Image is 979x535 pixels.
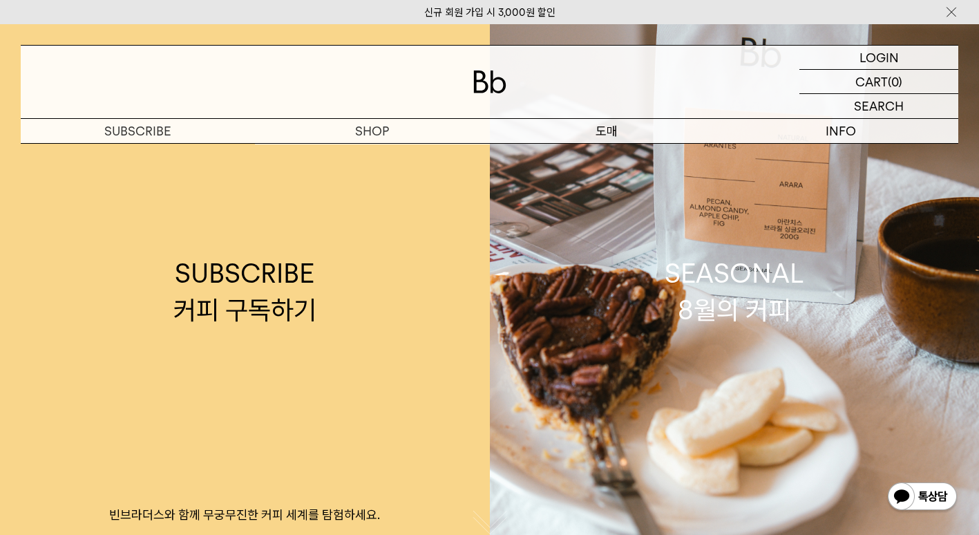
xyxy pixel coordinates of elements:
p: 도매 [490,119,724,143]
a: SUBSCRIBE [21,119,255,143]
p: (0) [888,70,902,93]
p: LOGIN [859,46,899,69]
img: 로고 [473,71,506,93]
a: 신규 회원 가입 시 3,000원 할인 [424,6,555,19]
a: SHOP [255,119,489,143]
div: SUBSCRIBE 커피 구독하기 [173,255,316,328]
div: SEASONAL 8월의 커피 [665,255,804,328]
p: INFO [724,119,958,143]
p: CART [855,70,888,93]
a: LOGIN [799,46,958,70]
a: 도매 서비스 [490,144,724,167]
img: 카카오톡 채널 1:1 채팅 버튼 [886,481,958,514]
p: SEARCH [854,94,904,118]
a: CART (0) [799,70,958,94]
a: 원두 [255,144,489,167]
